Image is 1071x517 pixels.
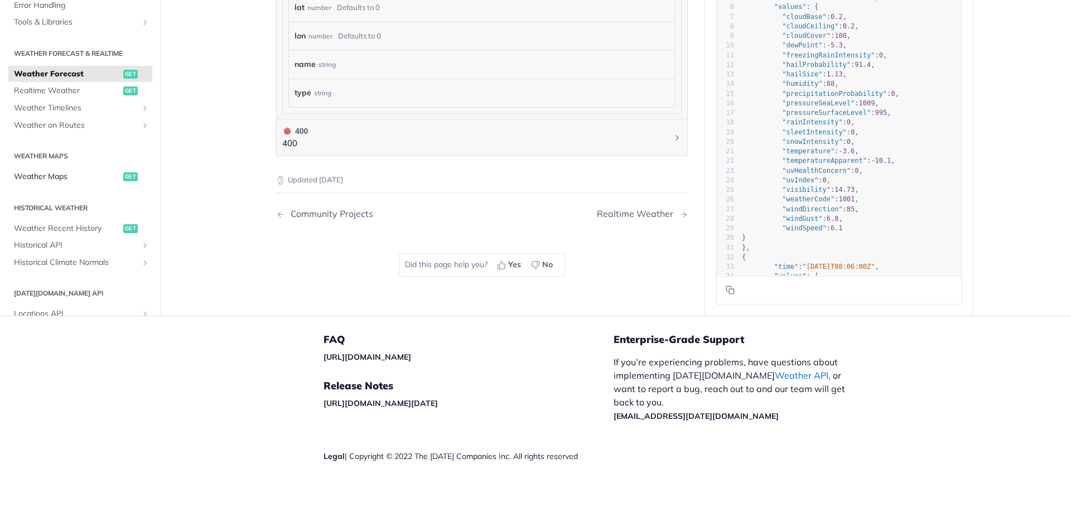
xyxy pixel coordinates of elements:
[8,117,152,133] a: Weather on RoutesShow subpages for Weather on Routes
[8,48,152,58] h2: Weather Forecast & realtime
[855,60,871,68] span: 91.4
[838,195,855,203] span: 1001
[823,176,827,183] span: 0
[141,18,149,27] button: Show subpages for Tools & Libraries
[123,224,138,233] span: get
[14,119,138,131] span: Weather on Routes
[717,127,734,137] div: 19
[742,195,859,203] span: : ,
[847,205,855,212] span: 85
[742,166,863,174] span: : ,
[8,254,152,270] a: Historical Climate NormalsShow subpages for Historical Climate Normals
[871,157,875,165] span: -
[295,28,306,44] label: lon
[834,186,855,194] span: 14.73
[295,56,316,73] label: name
[717,175,734,185] div: 24
[742,22,859,30] span: : ,
[782,166,851,174] span: "uvHealthConcern"
[614,355,857,422] p: If you’re experiencing problems, have questions about implementing [DATE][DOMAIN_NAME] , or want ...
[8,168,152,185] a: Weather Mapsget
[847,137,851,145] span: 0
[717,195,734,204] div: 26
[782,99,855,107] span: "pressureSeaLevel"
[8,306,152,322] a: Locations APIShow subpages for Locations API
[782,89,887,97] span: "precipitationProbability"
[8,237,152,254] a: Historical APIShow subpages for Historical API
[742,128,859,136] span: : ,
[742,253,746,260] span: {
[717,233,734,243] div: 30
[782,32,831,40] span: "cloudCover"
[508,259,521,270] span: Yes
[717,214,734,223] div: 28
[851,128,855,136] span: 0
[614,333,875,346] h5: Enterprise-Grade Support
[717,12,734,21] div: 7
[324,451,614,462] div: | Copyright © 2022 The [DATE] Companies Inc. All rights reserved
[722,282,738,298] button: Copy to clipboard
[831,12,843,20] span: 0.2
[742,214,843,222] span: : ,
[742,263,879,270] span: : ,
[8,288,152,298] h2: [DATE][DOMAIN_NAME] API
[742,157,895,165] span: : ,
[742,12,847,20] span: : ,
[8,202,152,212] h2: Historical Weather
[742,109,891,117] span: : ,
[614,411,779,421] a: [EMAIL_ADDRESS][DATE][DOMAIN_NAME]
[123,86,138,95] span: get
[782,137,842,145] span: "snowIntensity"
[827,41,831,49] span: -
[319,56,336,73] div: string
[141,258,149,267] button: Show subpages for Historical Climate Normals
[14,171,120,182] span: Weather Maps
[717,252,734,262] div: 32
[782,195,834,203] span: "weatherCode"
[742,205,859,212] span: : ,
[847,118,851,126] span: 0
[742,80,839,88] span: : ,
[742,272,818,280] span: : {
[875,157,891,165] span: 10.1
[14,103,138,114] span: Weather Timelines
[717,89,734,98] div: 15
[827,214,839,222] span: 6.8
[717,185,734,195] div: 25
[742,32,851,40] span: : ,
[717,70,734,79] div: 13
[324,352,411,362] a: [URL][DOMAIN_NAME]
[827,80,834,88] span: 88
[717,224,734,233] div: 29
[141,310,149,318] button: Show subpages for Locations API
[123,172,138,181] span: get
[14,68,120,79] span: Weather Forecast
[8,151,152,161] h2: Weather Maps
[717,137,734,146] div: 20
[717,243,734,252] div: 31
[717,272,734,281] div: 34
[774,272,807,280] span: "values"
[295,85,311,101] label: type
[742,51,887,59] span: : ,
[717,2,734,12] div: 6
[742,147,859,155] span: : ,
[717,147,734,156] div: 21
[831,41,843,49] span: 5.3
[782,70,822,78] span: "hailSize"
[717,79,734,89] div: 14
[855,166,858,174] span: 0
[742,70,847,78] span: : ,
[276,209,452,219] a: Previous Page: Community Projects
[324,398,438,408] a: [URL][DOMAIN_NAME][DATE]
[782,128,847,136] span: "sleetIntensity"
[282,125,308,137] div: 400
[775,370,828,381] a: Weather API
[14,85,120,96] span: Realtime Weather
[782,205,842,212] span: "windDirection"
[717,118,734,127] div: 18
[891,89,895,97] span: 0
[717,60,734,69] div: 12
[782,22,838,30] span: "cloudCeiling"
[282,125,682,150] button: 400 400400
